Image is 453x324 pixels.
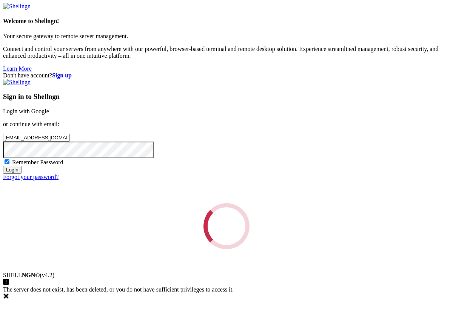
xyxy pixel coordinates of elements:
div: Loading... [198,197,255,255]
p: Connect and control your servers from anywhere with our powerful, browser-based terminal and remo... [3,46,450,59]
input: Remember Password [5,159,9,164]
div: Dismiss this notification [3,293,450,301]
img: Shellngn [3,3,31,10]
b: NGN [22,272,35,278]
p: or continue with email: [3,121,450,128]
input: Login [3,166,22,174]
a: Sign up [52,72,72,79]
a: Login with Google [3,108,49,114]
a: Forgot your password? [3,174,59,180]
h4: Welcome to Shellngn! [3,18,450,25]
input: Email address [3,134,70,142]
div: The server does not exist, has been deleted, or you do not have sufficient privileges to access it. [3,286,450,301]
span: SHELL © [3,272,54,278]
p: Your secure gateway to remote server management. [3,33,450,40]
img: Shellngn [3,79,31,86]
span: Remember Password [12,159,63,165]
h3: Sign in to Shellngn [3,93,450,101]
a: Learn More [3,65,32,72]
div: Don't have account? [3,72,450,79]
span: 4.2.0 [40,272,55,278]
